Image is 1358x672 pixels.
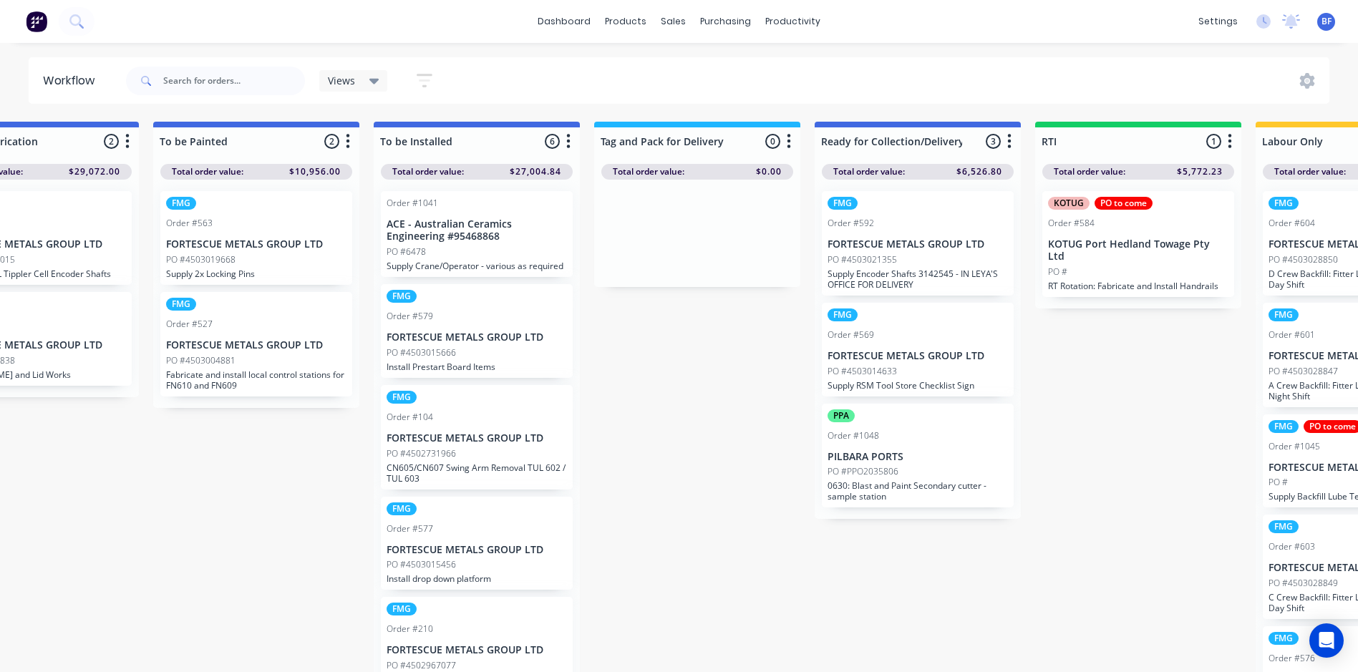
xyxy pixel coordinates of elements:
div: FMG [828,308,858,321]
p: FORTESCUE METALS GROUP LTD [387,331,567,344]
div: FMGOrder #104FORTESCUE METALS GROUP LTDPO #4502731966CN605/CN607 Swing Arm Removal TUL 602 / TUL 603 [381,385,573,490]
p: PO #4502731966 [387,447,456,460]
span: Total order value: [172,165,243,178]
div: FMG [387,603,417,615]
div: Order #584 [1048,217,1095,230]
div: Order #601 [1269,328,1315,341]
span: $10,956.00 [289,165,341,178]
a: dashboard [530,11,598,32]
div: Open Intercom Messenger [1309,623,1344,658]
p: FORTESCUE METALS GROUP LTD [387,544,567,556]
div: FMG [1269,520,1299,533]
p: FORTESCUE METALS GROUP LTD [828,238,1008,250]
p: FORTESCUE METALS GROUP LTD [387,432,567,444]
span: $27,004.84 [510,165,561,178]
div: FMGOrder #563FORTESCUE METALS GROUP LTDPO #4503019668Supply 2x Locking Pins [160,191,352,285]
div: Order #527 [166,318,213,331]
div: FMG [387,290,417,303]
span: $0.00 [756,165,782,178]
div: PPA [828,409,855,422]
span: Total order value: [392,165,464,178]
p: PO #4503028849 [1269,577,1338,590]
p: PO #4503004881 [166,354,236,367]
p: FORTESCUE METALS GROUP LTD [387,644,567,656]
img: Factory [26,11,47,32]
p: PO # [1269,476,1288,489]
div: Order #592 [828,217,874,230]
div: PPAOrder #1048PILBARA PORTSPO #PPO20358060630: Blast and Paint Secondary cutter - sample station [822,404,1014,508]
div: FMG [166,197,196,210]
div: Order #576 [1269,652,1315,665]
p: RT Rotation: Fabricate and Install Handrails [1048,281,1228,291]
p: PILBARA PORTS [828,451,1008,463]
input: Search for orders... [163,67,305,95]
p: Supply Encoder Shafts 3142545 - IN LEYA'S OFFICE FOR DELIVERY [828,268,1008,290]
span: Total order value: [613,165,684,178]
div: Order #563 [166,217,213,230]
div: FMGOrder #592FORTESCUE METALS GROUP LTDPO #4503021355Supply Encoder Shafts 3142545 - IN LEYA'S OF... [822,191,1014,296]
p: FORTESCUE METALS GROUP LTD [166,238,346,250]
div: Order #579 [387,310,433,323]
p: KOTUG Port Hedland Towage Pty Ltd [1048,238,1228,263]
div: Order #1041ACE - Australian Ceramics Engineering #95468868PO #6478Supply Crane/Operator - various... [381,191,573,277]
div: productivity [758,11,828,32]
span: $5,772.23 [1177,165,1223,178]
p: PO #4502967077 [387,659,456,672]
p: PO #4503028850 [1269,253,1338,266]
p: FORTESCUE METALS GROUP LTD [828,350,1008,362]
div: FMG [1269,308,1299,321]
span: $29,072.00 [69,165,120,178]
div: Order #104 [387,411,433,424]
div: Order #1048 [828,429,879,442]
p: PO #4503015456 [387,558,456,571]
p: FORTESCUE METALS GROUP LTD [166,339,346,351]
p: Supply 2x Locking Pins [166,268,346,279]
div: settings [1191,11,1245,32]
p: PO #4503019668 [166,253,236,266]
p: PO #6478 [387,245,426,258]
div: KOTUG [1048,197,1090,210]
div: Workflow [43,72,102,89]
p: Fabricate and install local control stations for FN610 and FN609 [166,369,346,391]
p: Install Prestart Board Items [387,361,567,372]
p: PO #4503028847 [1269,365,1338,378]
span: BF [1321,15,1332,28]
div: Order #1041 [387,197,438,210]
div: FMG [1269,632,1299,645]
div: FMG [828,197,858,210]
p: Supply Crane/Operator - various as required [387,260,567,271]
div: FMGOrder #569FORTESCUE METALS GROUP LTDPO #4503014633Supply RSM Tool Store Checklist Sign [822,303,1014,396]
span: Views [328,73,355,88]
div: Order #604 [1269,217,1315,230]
p: Supply RSM Tool Store Checklist Sign [828,380,1008,391]
div: Order #603 [1269,540,1315,553]
p: 0630: Blast and Paint Secondary cutter - sample station [828,480,1008,502]
span: $6,526.80 [956,165,1002,178]
p: ACE - Australian Ceramics Engineering #95468868 [387,218,567,243]
div: sales [654,11,693,32]
div: purchasing [693,11,758,32]
p: PO #PPO2035806 [828,465,898,478]
p: PO #4503015666 [387,346,456,359]
div: Order #577 [387,522,433,535]
span: Total order value: [1054,165,1125,178]
div: Order #1045 [1269,440,1320,453]
div: FMGOrder #579FORTESCUE METALS GROUP LTDPO #4503015666Install Prestart Board Items [381,284,573,378]
p: CN605/CN607 Swing Arm Removal TUL 602 / TUL 603 [387,462,567,484]
div: FMG [166,298,196,311]
div: KOTUGPO to comeOrder #584KOTUG Port Hedland Towage Pty LtdPO #RT Rotation: Fabricate and Install ... [1042,191,1234,297]
p: PO # [1048,266,1067,278]
div: FMG [1269,420,1299,433]
div: FMG [1269,197,1299,210]
div: FMGOrder #527FORTESCUE METALS GROUP LTDPO #4503004881Fabricate and install local control stations... [160,292,352,396]
div: PO to come [1095,197,1153,210]
div: FMG [387,502,417,515]
div: Order #210 [387,623,433,636]
span: Total order value: [1274,165,1346,178]
div: FMGOrder #577FORTESCUE METALS GROUP LTDPO #4503015456Install drop down platform [381,497,573,590]
div: FMG [387,391,417,404]
div: Order #569 [828,328,874,341]
div: products [598,11,654,32]
span: Total order value: [833,165,905,178]
p: Install drop down platform [387,573,567,584]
